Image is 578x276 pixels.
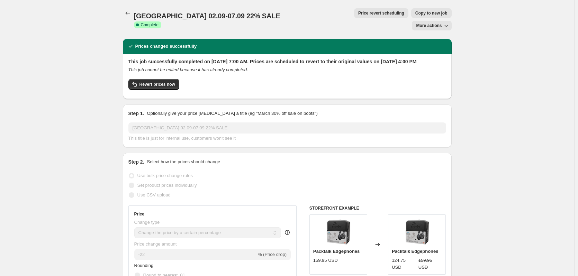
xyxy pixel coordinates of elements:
img: EdgephonesPKG_80x.png [403,218,431,246]
img: EdgephonesPKG_80x.png [324,218,352,246]
span: Change type [134,220,160,225]
button: Revert prices now [128,79,179,90]
span: Rounding [134,263,154,268]
span: % (Price drop) [258,252,287,257]
h6: STOREFRONT EXAMPLE [309,205,446,211]
strike: 159.95 USD [418,257,442,271]
span: Use bulk price change rules [137,173,193,178]
button: Copy to new job [411,8,452,18]
h2: Step 2. [128,158,144,165]
span: Price change amount [134,241,177,247]
div: help [284,229,291,236]
h3: Price [134,211,144,217]
span: Price revert scheduling [358,10,404,16]
h2: Prices changed successfully [135,43,197,50]
h2: This job successfully completed on [DATE] 7:00 AM. Prices are scheduled to revert to their origin... [128,58,446,65]
p: Select how the prices should change [147,158,220,165]
span: This title is just for internal use, customers won't see it [128,136,236,141]
input: 30% off holiday sale [128,122,446,134]
span: Revert prices now [139,82,175,87]
p: Optionally give your price [MEDICAL_DATA] a title (eg "March 30% off sale on boots") [147,110,317,117]
span: Complete [141,22,159,28]
div: 124.75 USD [392,257,416,271]
span: Packtalk Edgephones [392,249,438,254]
button: More actions [412,21,451,30]
div: 159.95 USD [313,257,338,264]
input: -15 [134,249,256,260]
h2: Step 1. [128,110,144,117]
button: Price change jobs [123,8,133,18]
span: [GEOGRAPHIC_DATA] 02.09-07.09 22% SALE [134,12,280,20]
span: More actions [416,23,442,28]
span: Packtalk Edgephones [313,249,360,254]
span: Set product prices individually [137,183,197,188]
span: Use CSV upload [137,192,171,197]
button: Price revert scheduling [354,8,408,18]
span: Copy to new job [415,10,448,16]
i: This job cannot be edited because it has already completed. [128,67,248,72]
